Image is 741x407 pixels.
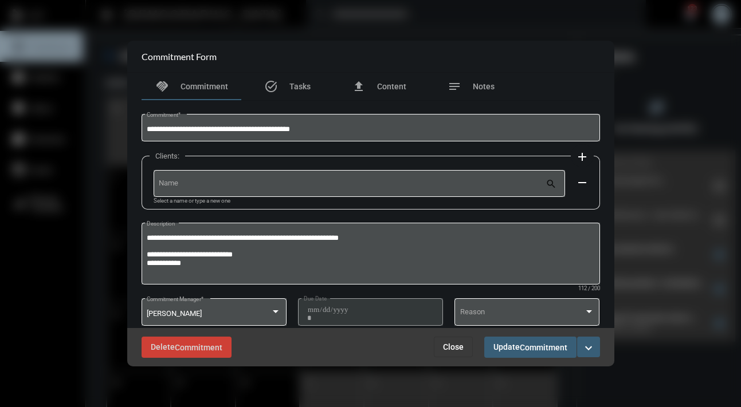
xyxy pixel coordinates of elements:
button: DeleteCommitment [142,337,232,358]
span: Close [443,342,464,351]
span: Commitment [520,343,567,352]
span: Update [493,342,567,351]
mat-icon: add [575,150,589,164]
h2: Commitment Form [142,51,217,62]
label: Clients: [150,152,185,160]
mat-icon: task_alt [264,80,278,93]
mat-icon: file_upload [352,80,366,93]
span: Tasks [289,82,311,91]
button: Close [434,337,473,357]
mat-icon: expand_more [582,341,595,355]
span: Content [377,82,406,91]
span: Notes [473,82,495,91]
mat-hint: Select a name or type a new one [154,198,230,204]
mat-hint: 112 / 200 [578,286,600,292]
span: [PERSON_NAME] [147,309,202,318]
mat-icon: notes [448,80,461,93]
span: Commitment [181,82,228,91]
button: UpdateCommitment [484,337,577,358]
mat-icon: search [546,178,559,192]
span: Commitment [175,343,222,352]
mat-icon: handshake [155,80,169,93]
span: Delete [151,342,222,351]
mat-icon: remove [575,176,589,189]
